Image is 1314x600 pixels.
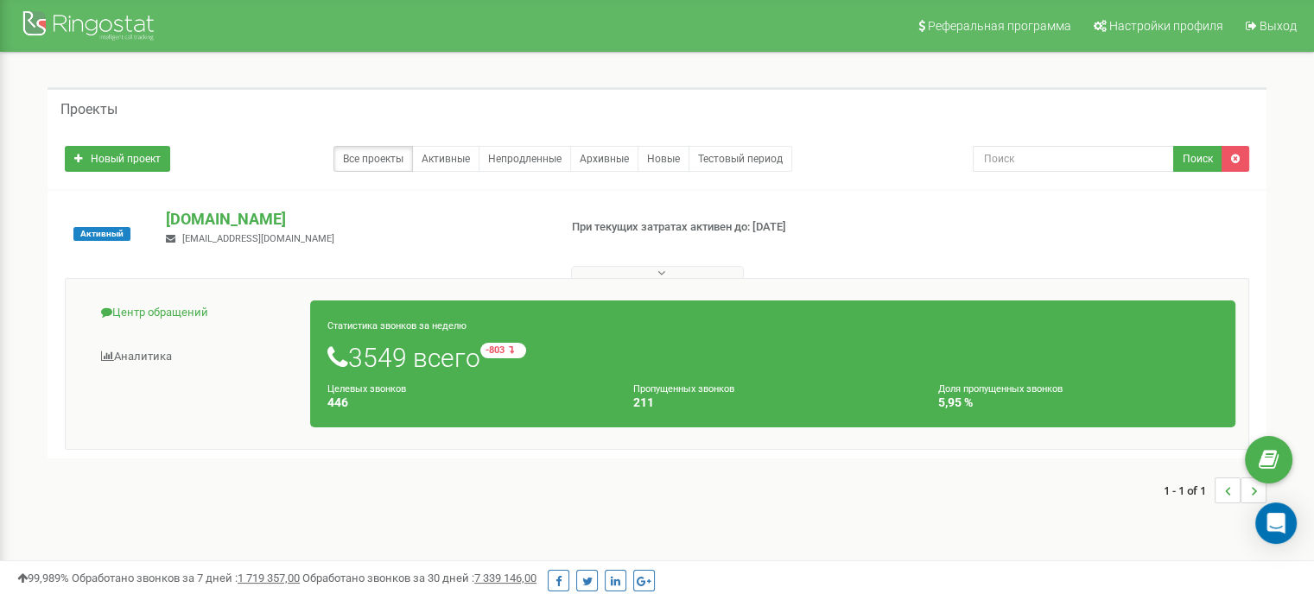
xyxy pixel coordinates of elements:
small: Пропущенных звонков [633,383,734,395]
a: Аналитика [79,336,311,378]
p: [DOMAIN_NAME] [166,208,543,231]
a: Тестовый период [689,146,792,172]
span: 1 - 1 of 1 [1164,477,1215,503]
input: Поиск [973,146,1174,172]
div: Open Intercom Messenger [1255,502,1297,544]
nav: ... [1164,460,1266,521]
u: 7 339 146,00 [474,572,536,584]
a: Центр обращений [79,292,311,334]
span: Настройки профиля [1109,19,1223,33]
span: Реферальная программа [928,19,1071,33]
a: Все проекты [333,146,413,172]
span: Обработано звонков за 30 дней : [302,572,536,584]
h4: 5,95 % [938,396,1218,409]
h4: 446 [327,396,607,409]
a: Активные [412,146,479,172]
span: Выход [1260,19,1297,33]
span: 99,989% [17,572,69,584]
a: Непродленные [479,146,571,172]
h4: 211 [633,396,913,409]
small: Доля пропущенных звонков [938,383,1063,395]
u: 1 719 357,00 [238,572,300,584]
a: Новый проект [65,146,170,172]
a: Архивные [570,146,638,172]
h5: Проекты [60,102,117,117]
button: Поиск [1173,146,1222,172]
h1: 3549 всего [327,343,1218,372]
span: Активный [73,227,130,241]
p: При текущих затратах активен до: [DATE] [572,219,848,236]
a: Новые [638,146,689,172]
small: Целевых звонков [327,383,406,395]
span: [EMAIL_ADDRESS][DOMAIN_NAME] [182,233,334,244]
span: Обработано звонков за 7 дней : [72,572,300,584]
small: -803 [480,343,526,358]
small: Статистика звонков за неделю [327,320,467,332]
